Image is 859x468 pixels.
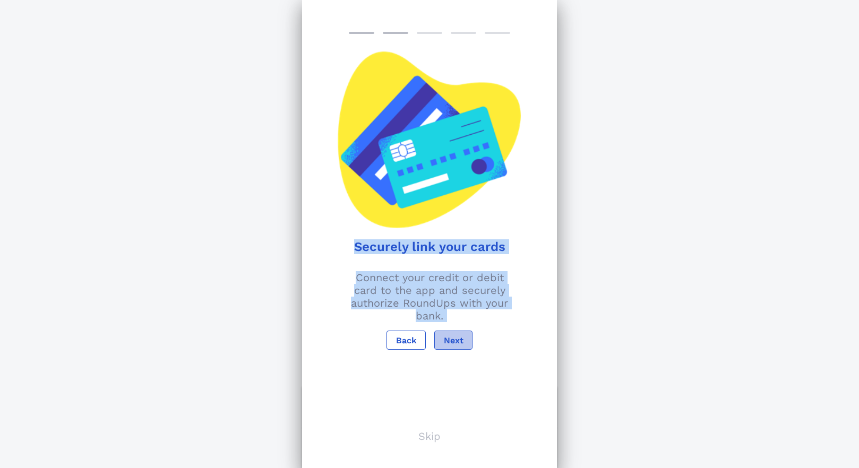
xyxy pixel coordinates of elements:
[443,335,463,345] span: Next
[418,430,441,443] p: Skip
[386,331,426,350] button: Back
[308,271,551,322] p: Connect your credit or debit card to the app and securely authorize RoundUps with your bank.
[396,335,417,345] span: Back
[317,239,542,254] h1: Securely link your cards
[434,331,473,350] button: Next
